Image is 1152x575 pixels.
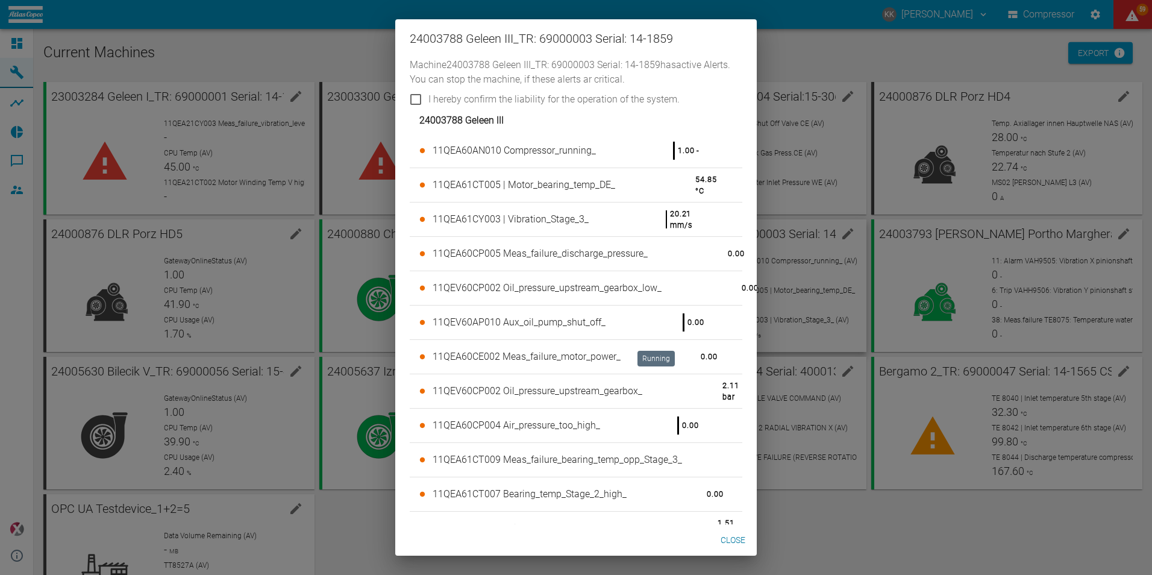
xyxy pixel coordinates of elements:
[410,134,742,168] div: 11QEA60AN010 Compressor_running_1.00 -
[419,112,742,129] p: 24003788 Geleen III
[410,237,742,271] div: 11QEA60CP005 Meas_failure_discharge_pressure_0.00
[433,145,596,156] span: 11QEA60AN010 Compressor_running_
[433,385,642,397] span: 11QEV60CP002 Oil_pressure_upstream_gearbox_
[410,374,742,408] div: 11QEV60CP002 Oil_pressure_upstream_gearbox_2.11 bar
[707,488,723,500] div: 0.00
[410,443,742,477] div: 11QEA61CT009 Meas_failure_bearing_temp_opp_Stage_3_
[687,316,704,328] div: 0.00
[410,271,742,305] div: 11QEV60CP002 Oil_pressure_upstream_gearbox_low_
[428,92,680,107] span: I hereby confirm the liability for the operation of the system.
[722,380,739,403] div: 2.11 bar
[682,419,698,431] div: 0.00
[410,340,742,374] div: 11QEA60CE002 Meas_failure_motor_power_0.00
[433,419,600,431] span: 11QEA60CP004 Air_pressure_too_high_
[433,213,589,225] span: 11QEA61CY003 | Vibration_Stage_3_
[410,512,742,545] div: 11QEA60CP003 | Diff_pressure_ocross_Stage_2_1.51 bar
[410,477,742,511] div: 11QEA61CT007 Bearing_temp_Stage_2_high_0.00
[433,488,627,500] span: 11QEA61CT007 Bearing_temp_Stage_2_high_
[433,179,615,190] span: 11QEA61CT005 | Motor_bearing_temp_DE_
[395,19,757,58] h2: 24003788 Geleen III_TR: 69000003 Serial: 14-1859
[637,351,675,366] div: Running
[433,316,606,328] span: 11QEV60AP010 Aux_oil_pump_shut_off_
[410,58,742,112] p: Machine has active Alerts. You can stop the machine, if these alerts ar critical.​
[410,306,742,339] div: 11QEV60AP010 Aux_oil_pump_shut_off_0.00
[670,208,697,231] div: 20.21 mm/s
[433,351,621,362] span: 11QEA60CE002 Meas_failure_motor_power_
[433,454,682,465] span: 11QEA61CT009 Meas_failure_bearing_temp_opp_Stage_3_
[410,203,742,236] div: 11QEA61CY003 | Vibration_Stage_3_20.21 mm/s
[728,248,744,259] div: 0.00
[410,409,742,442] div: 11QEA60CP004 Air_pressure_too_high_0.00
[718,517,734,540] div: 1.51 bar
[446,59,660,71] b: 24003788 Geleen III_TR: 69000003 Serial: 14-1859
[410,168,742,202] div: 11QEA61CT005 | Motor_bearing_temp_DE_54.85 °C
[701,351,717,362] div: 0.00
[433,523,637,534] span: 11QEA60CP003 | Diff_pressure_ocross_Stage_2_
[678,145,700,156] div: 1.00 -
[433,282,662,294] span: 11QEV60CP002 Oil_pressure_upstream_gearbox_low_
[742,282,758,294] div: 0.00
[433,248,648,259] span: 11QEA60CP005 Meas_failure_discharge_pressure_
[695,174,716,196] div: 54.85 °C
[713,529,752,551] button: Close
